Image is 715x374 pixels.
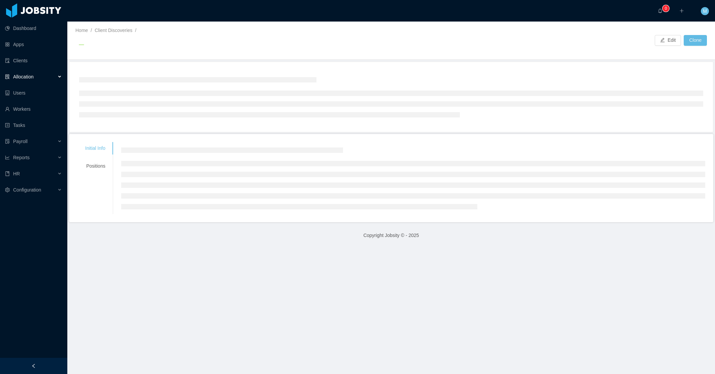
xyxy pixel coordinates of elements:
[5,118,62,132] a: icon: profileTasks
[655,35,681,46] button: icon: editEdit
[77,160,113,172] div: Positions
[5,171,10,176] i: icon: book
[135,28,136,33] span: /
[13,74,34,79] span: Allocation
[5,155,10,160] i: icon: line-chart
[684,35,707,46] button: Clone
[91,28,92,33] span: /
[658,8,662,13] i: icon: bell
[13,139,28,144] span: Payroll
[679,8,684,13] i: icon: plus
[5,22,62,35] a: icon: pie-chartDashboard
[5,74,10,79] i: icon: solution
[5,102,62,116] a: icon: userWorkers
[67,224,715,247] footer: Copyright Jobsity © - 2025
[77,142,113,155] div: Initial Info
[75,28,88,33] a: Home
[703,7,707,15] span: M
[5,86,62,100] a: icon: robotUsers
[5,188,10,192] i: icon: setting
[95,28,132,33] a: Client Discoveries
[5,38,62,51] a: icon: appstoreApps
[5,139,10,144] i: icon: file-protect
[5,54,62,67] a: icon: auditClients
[662,5,669,12] sup: 0
[13,171,20,176] span: HR
[13,187,41,193] span: Configuration
[13,155,30,160] span: Reports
